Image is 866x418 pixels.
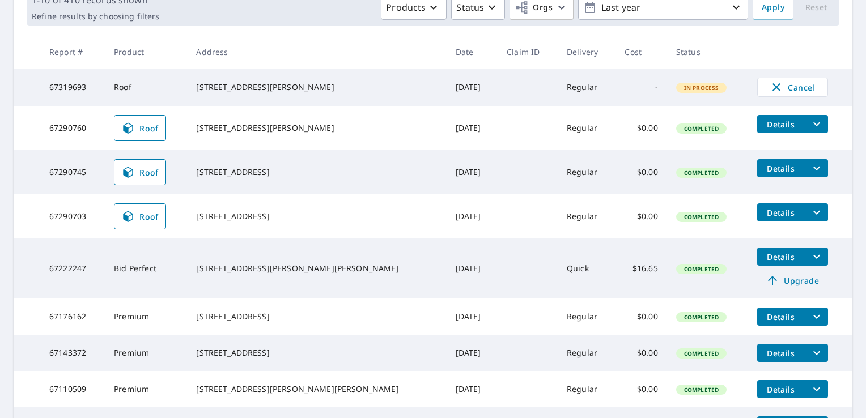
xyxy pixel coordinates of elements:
[40,150,105,194] td: 67290745
[447,371,498,407] td: [DATE]
[105,335,187,371] td: Premium
[558,150,615,194] td: Regular
[764,119,798,130] span: Details
[615,371,667,407] td: $0.00
[498,35,558,69] th: Claim ID
[677,313,725,321] span: Completed
[615,335,667,371] td: $0.00
[805,308,828,326] button: filesDropdownBtn-67176162
[447,106,498,150] td: [DATE]
[677,265,725,273] span: Completed
[187,35,446,69] th: Address
[121,121,159,135] span: Roof
[805,344,828,362] button: filesDropdownBtn-67143372
[105,35,187,69] th: Product
[196,311,437,322] div: [STREET_ADDRESS]
[677,386,725,394] span: Completed
[40,35,105,69] th: Report #
[558,106,615,150] td: Regular
[764,348,798,359] span: Details
[757,248,805,266] button: detailsBtn-67222247
[757,78,828,97] button: Cancel
[615,298,667,335] td: $0.00
[114,115,166,141] a: Roof
[615,238,667,298] td: $16.65
[447,238,498,298] td: [DATE]
[447,335,498,371] td: [DATE]
[114,159,166,185] a: Roof
[456,1,484,14] p: Status
[114,203,166,229] a: Roof
[196,167,437,178] div: [STREET_ADDRESS]
[196,263,437,274] div: [STREET_ADDRESS][PERSON_NAME][PERSON_NAME]
[615,106,667,150] td: $0.00
[677,169,725,177] span: Completed
[447,298,498,335] td: [DATE]
[105,69,187,106] td: Roof
[757,203,805,221] button: detailsBtn-67290703
[764,274,821,287] span: Upgrade
[447,69,498,106] td: [DATE]
[558,238,615,298] td: Quick
[762,1,784,15] span: Apply
[196,122,437,134] div: [STREET_ADDRESS][PERSON_NAME]
[805,115,828,133] button: filesDropdownBtn-67290760
[558,35,615,69] th: Delivery
[615,150,667,194] td: $0.00
[40,238,105,298] td: 67222247
[40,194,105,238] td: 67290703
[558,335,615,371] td: Regular
[447,150,498,194] td: [DATE]
[40,69,105,106] td: 67319693
[757,308,805,326] button: detailsBtn-67176162
[447,194,498,238] td: [DATE]
[121,165,159,179] span: Roof
[40,371,105,407] td: 67110509
[196,82,437,93] div: [STREET_ADDRESS][PERSON_NAME]
[447,35,498,69] th: Date
[805,159,828,177] button: filesDropdownBtn-67290745
[32,11,159,22] p: Refine results by choosing filters
[196,211,437,222] div: [STREET_ADDRESS]
[764,207,798,218] span: Details
[121,210,159,223] span: Roof
[40,106,105,150] td: 67290760
[615,35,667,69] th: Cost
[677,84,726,92] span: In Process
[558,298,615,335] td: Regular
[558,194,615,238] td: Regular
[558,69,615,106] td: Regular
[677,213,725,221] span: Completed
[764,251,798,262] span: Details
[677,125,725,133] span: Completed
[667,35,748,69] th: Status
[105,238,187,298] td: Bid Perfect
[757,271,828,289] a: Upgrade
[757,380,805,398] button: detailsBtn-67110509
[386,1,426,14] p: Products
[757,115,805,133] button: detailsBtn-67290760
[515,1,553,15] span: Orgs
[615,69,667,106] td: -
[769,80,816,94] span: Cancel
[805,248,828,266] button: filesDropdownBtn-67222247
[764,384,798,395] span: Details
[757,344,805,362] button: detailsBtn-67143372
[105,371,187,407] td: Premium
[196,383,437,395] div: [STREET_ADDRESS][PERSON_NAME][PERSON_NAME]
[40,298,105,335] td: 67176162
[40,335,105,371] td: 67143372
[757,159,805,177] button: detailsBtn-67290745
[764,312,798,322] span: Details
[805,203,828,221] button: filesDropdownBtn-67290703
[677,349,725,357] span: Completed
[558,371,615,407] td: Regular
[615,194,667,238] td: $0.00
[805,380,828,398] button: filesDropdownBtn-67110509
[764,163,798,174] span: Details
[105,298,187,335] td: Premium
[196,347,437,359] div: [STREET_ADDRESS]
